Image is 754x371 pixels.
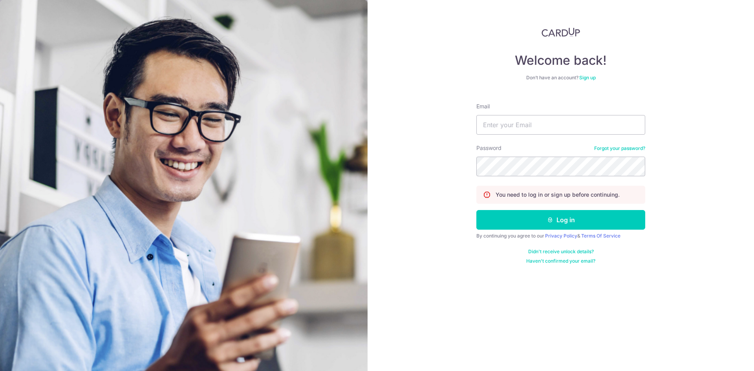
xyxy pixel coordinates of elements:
label: Email [476,102,490,110]
a: Sign up [579,75,596,80]
div: By continuing you agree to our & [476,233,645,239]
p: You need to log in or sign up before continuing. [496,191,620,199]
input: Enter your Email [476,115,645,135]
a: Haven't confirmed your email? [526,258,595,264]
a: Terms Of Service [581,233,620,239]
div: Don’t have an account? [476,75,645,81]
label: Password [476,144,501,152]
a: Forgot your password? [594,145,645,152]
a: Didn't receive unlock details? [528,249,594,255]
a: Privacy Policy [545,233,577,239]
button: Log in [476,210,645,230]
h4: Welcome back! [476,53,645,68]
img: CardUp Logo [542,27,580,37]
